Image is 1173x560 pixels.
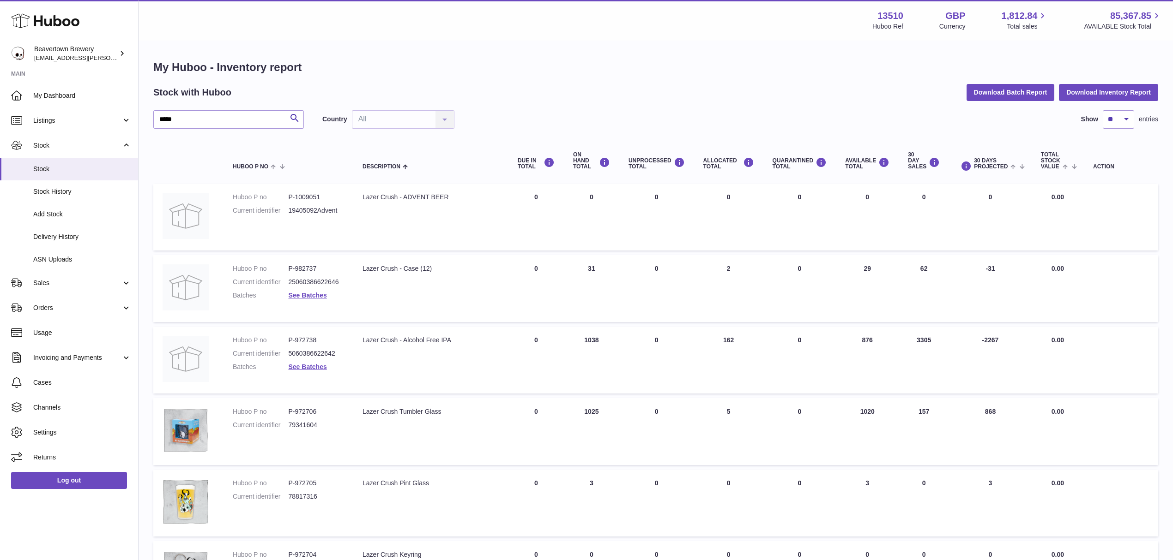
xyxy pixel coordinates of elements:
span: Listings [33,116,121,125]
dt: Current identifier [233,492,289,501]
div: DUE IN TOTAL [518,157,555,170]
dt: Huboo P no [233,264,289,273]
span: 85,367.85 [1110,10,1151,22]
div: Lazer Crush - Alcohol Free IPA [363,336,499,345]
a: See Batches [288,292,327,299]
td: 0 [694,470,763,536]
span: 0.00 [1052,479,1064,487]
span: 0.00 [1052,193,1064,201]
span: Delivery History [33,232,131,241]
td: 31 [564,255,619,322]
span: My Dashboard [33,91,131,100]
td: 3305 [899,327,949,393]
dt: Current identifier [233,349,289,358]
span: 0 [798,193,802,201]
span: Orders [33,304,121,312]
span: ASN Uploads [33,255,131,264]
span: Cases [33,378,131,387]
img: kit.lowe@beavertownbrewery.co.uk [11,47,25,60]
td: 62 [899,255,949,322]
span: Channels [33,403,131,412]
dd: 25060386622646 [288,278,344,286]
div: UNPROCESSED Total [629,157,685,170]
img: product image [163,479,209,525]
span: Stock [33,141,121,150]
td: 162 [694,327,763,393]
span: Returns [33,453,131,462]
td: 0 [619,470,694,536]
span: entries [1139,115,1158,124]
dt: Current identifier [233,278,289,286]
dd: P-1009051 [288,193,344,202]
a: 85,367.85 AVAILABLE Stock Total [1084,10,1162,31]
a: Log out [11,472,127,489]
div: AVAILABLE Total [845,157,889,170]
dt: Batches [233,363,289,371]
div: Huboo Ref [872,22,903,31]
div: Lazer Crush Keyring [363,550,499,559]
span: Description [363,164,400,170]
span: 30 DAYS PROJECTED [974,158,1008,170]
dd: 19405092Advent [288,206,344,215]
td: 0 [564,184,619,250]
span: Settings [33,428,131,437]
td: 2 [694,255,763,322]
td: 0 [619,184,694,250]
button: Download Batch Report [967,84,1055,101]
span: 0.00 [1052,408,1064,415]
td: 0 [949,184,1032,250]
dd: P-972705 [288,479,344,488]
img: product image [163,336,209,382]
img: product image [163,264,209,310]
span: [EMAIL_ADDRESS][PERSON_NAME][DOMAIN_NAME] [34,54,185,61]
td: 0 [619,327,694,393]
td: 0 [899,184,949,250]
td: 0 [899,470,949,536]
a: See Batches [288,363,327,370]
dt: Huboo P no [233,550,289,559]
div: ALLOCATED Total [703,157,754,170]
dt: Huboo P no [233,193,289,202]
span: 0.00 [1052,551,1064,558]
td: 0 [619,255,694,322]
td: 1025 [564,398,619,465]
td: 3 [564,470,619,536]
dd: 78817316 [288,492,344,501]
td: 0 [508,398,564,465]
td: -2267 [949,327,1032,393]
dd: P-972738 [288,336,344,345]
dt: Batches [233,291,289,300]
span: AVAILABLE Stock Total [1084,22,1162,31]
span: Total stock value [1041,152,1060,170]
span: Add Stock [33,210,131,219]
dt: Huboo P no [233,407,289,416]
td: 0 [508,255,564,322]
div: QUARANTINED Total [773,157,827,170]
td: 1020 [836,398,899,465]
div: Lazer Crush Pint Glass [363,479,499,488]
span: 0 [798,551,802,558]
td: 0 [694,184,763,250]
td: 0 [508,470,564,536]
td: 3 [836,470,899,536]
div: 30 DAY SALES [908,152,940,170]
span: Invoicing and Payments [33,353,121,362]
span: Stock [33,165,131,173]
dd: P-982737 [288,264,344,273]
span: Usage [33,328,131,337]
div: Beavertown Brewery [34,45,117,62]
strong: GBP [945,10,965,22]
td: 157 [899,398,949,465]
div: Currency [939,22,966,31]
img: product image [163,193,209,239]
span: 0 [798,336,802,344]
dd: 79341604 [288,421,344,429]
td: 868 [949,398,1032,465]
div: Lazer Crush - Case (12) [363,264,499,273]
dt: Huboo P no [233,479,289,488]
td: 0 [836,184,899,250]
td: 1038 [564,327,619,393]
dd: 5060386622642 [288,349,344,358]
span: Sales [33,279,121,287]
span: 0.00 [1052,265,1064,272]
